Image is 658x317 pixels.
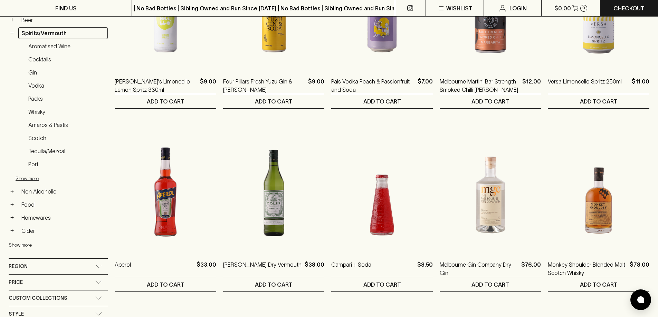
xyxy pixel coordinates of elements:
img: Dolin Dry Vermouth [223,129,325,250]
a: Beer [18,14,108,26]
img: Melbourne Gin Company Dry Gin [440,129,541,250]
img: Aperol [115,129,216,250]
a: Campari + Soda [331,260,371,277]
p: FIND US [55,4,77,12]
a: Tequila/Mezcal [25,145,108,157]
a: Whisky [25,106,108,118]
a: [PERSON_NAME] Dry Vermouth [223,260,302,277]
button: Show more [9,238,99,252]
p: $9.00 [308,77,324,94]
a: Gin [25,67,108,78]
div: Region [9,259,108,274]
p: $11.00 [632,77,649,94]
p: Login [509,4,527,12]
p: $33.00 [197,260,216,277]
p: $0.00 [554,4,571,12]
img: bubble-icon [637,296,644,303]
a: Amaros & Pastis [25,119,108,131]
p: $9.00 [200,77,216,94]
button: + [9,188,16,195]
a: Packs [25,93,108,105]
p: $12.00 [522,77,541,94]
p: ADD TO CART [363,97,401,106]
p: ADD TO CART [580,97,618,106]
p: $78.00 [630,260,649,277]
button: ADD TO CART [440,277,541,291]
a: Melbourne Gin Company Dry Gin [440,260,519,277]
a: Cocktails [25,53,108,65]
button: ADD TO CART [223,277,325,291]
button: + [9,201,16,208]
p: $8.50 [417,260,433,277]
button: ADD TO CART [223,94,325,108]
a: Monkey Shoulder Blended Malt Scotch Whisky [548,260,627,277]
div: Custom Collections [9,290,108,306]
img: Campari + Soda [331,129,433,250]
a: Non Alcoholic [18,186,108,197]
a: Four Pillars Fresh Yuzu Gin & [PERSON_NAME] [223,77,306,94]
a: Versa Limoncello Spritz 250ml [548,77,622,94]
a: Spirits/Vermouth [18,27,108,39]
button: + [9,227,16,234]
span: Custom Collections [9,294,67,303]
p: ADD TO CART [363,280,401,289]
p: ADD TO CART [255,280,293,289]
button: + [9,17,16,23]
span: Region [9,262,28,271]
p: $38.00 [305,260,324,277]
p: Checkout [613,4,645,12]
button: ADD TO CART [331,277,433,291]
p: Wishlist [446,4,473,12]
a: Vodka [25,80,108,91]
p: $76.00 [521,260,541,277]
a: Aromatised Wine [25,40,108,52]
a: Food [18,199,108,210]
p: $7.00 [418,77,433,94]
a: Homewares [18,212,108,224]
p: ADD TO CART [471,280,509,289]
button: + [9,214,16,221]
a: [PERSON_NAME]'s Limoncello Lemon Spritz 330ml [115,77,197,94]
button: ADD TO CART [115,94,216,108]
button: − [9,30,16,37]
button: ADD TO CART [115,277,216,291]
p: ADD TO CART [580,280,618,289]
button: ADD TO CART [440,94,541,108]
a: Pals Vodka Peach & Passionfruit and Soda [331,77,415,94]
span: Price [9,278,23,287]
img: Monkey Shoulder Blended Malt Scotch Whisky [548,129,649,250]
a: Port [25,158,108,170]
a: Aperol [115,260,131,277]
p: ADD TO CART [147,97,184,106]
button: ADD TO CART [548,94,649,108]
a: Scotch [25,132,108,144]
button: ADD TO CART [548,277,649,291]
button: Show more [16,171,106,186]
p: ADD TO CART [147,280,184,289]
button: ADD TO CART [331,94,433,108]
p: ADD TO CART [255,97,293,106]
a: Cider [18,225,108,237]
a: Melbourne Martini Bar Strength Smoked Chilli [PERSON_NAME] [440,77,520,94]
p: ADD TO CART [471,97,509,106]
p: 0 [582,6,585,10]
div: Price [9,275,108,290]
